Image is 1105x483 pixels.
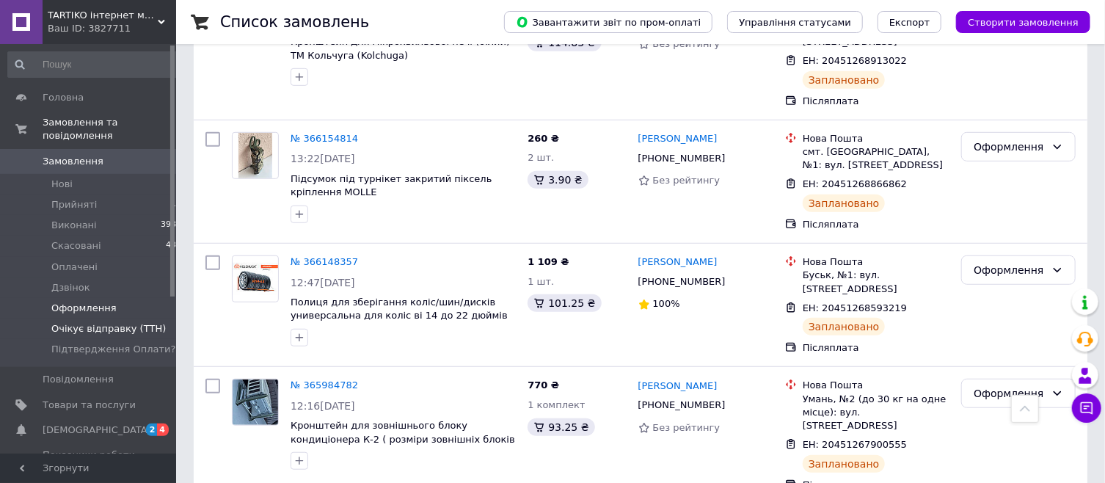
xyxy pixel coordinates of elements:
[51,198,97,211] span: Прийняті
[528,399,585,410] span: 1 комплект
[638,379,718,393] a: [PERSON_NAME]
[238,133,273,178] img: Фото товару
[803,393,949,433] div: Умань, №2 (до 30 кг на одне місце): вул. [STREET_ADDRESS]
[803,439,907,450] span: ЕН: 20451267900555
[291,153,355,164] span: 13:22[DATE]
[803,178,907,189] span: ЕН: 20451268866862
[166,239,181,253] span: 436
[974,385,1046,402] div: Оформлення
[51,343,175,356] span: Підтвердження Оплати?
[528,152,554,163] span: 2 шт.
[51,322,166,335] span: Очікує відправку (ТТН)
[638,255,718,269] a: [PERSON_NAME]
[291,420,515,472] a: Кронштейн для зовнішнього блоку кондиціонера К-2 ( розміри зовнішніх блоків 18,24) з обмежувачем ...
[528,256,569,267] span: 1 109 ₴
[803,318,886,335] div: Заплановано
[291,379,358,391] a: № 365984782
[516,15,701,29] span: Завантажити звіт по пром-оплаті
[941,16,1090,27] a: Створити замовлення
[974,262,1046,278] div: Оформлення
[803,269,949,295] div: Буськ, №1: вул. [STREET_ADDRESS]
[878,11,942,33] button: Експорт
[803,255,949,269] div: Нова Пошта
[803,455,886,473] div: Заплановано
[291,297,508,322] a: Полиця для зберігання коліс/шин/дисків универсальна для коліс ві 14 до 22 дюймів
[220,13,369,31] h1: Список замовлень
[51,261,98,274] span: Оплачені
[291,133,358,144] a: № 366154814
[653,422,721,433] span: Без рейтингу
[146,424,158,436] span: 2
[291,400,355,412] span: 12:16[DATE]
[232,379,279,426] a: Фото товару
[48,9,158,22] span: TARTIKO інтернет магазин для дому та дачі
[803,95,949,108] div: Післяплата
[803,379,949,392] div: Нова Пошта
[638,276,726,287] span: [PHONE_NUMBER]
[889,17,930,28] span: Експорт
[51,239,101,253] span: Скасовані
[528,133,559,144] span: 260 ₴
[51,219,97,232] span: Виконані
[638,132,718,146] a: [PERSON_NAME]
[48,22,176,35] div: Ваш ID: 3827711
[803,341,949,355] div: Післяплата
[803,55,907,66] span: ЕН: 20451268913022
[161,219,181,232] span: 3988
[7,51,183,78] input: Пошук
[653,175,721,186] span: Без рейтингу
[291,173,492,198] a: Підсумок під турнікет закритий піксель кріплення MOLLE
[51,281,90,294] span: Дзвінок
[157,424,169,436] span: 4
[528,418,594,436] div: 93.25 ₴
[956,11,1090,33] button: Створити замовлення
[43,155,103,168] span: Замовлення
[51,178,73,191] span: Нові
[528,276,554,287] span: 1 шт.
[974,139,1046,155] div: Оформлення
[43,448,136,475] span: Показники роботи компанії
[51,302,117,315] span: Оформлення
[803,145,949,172] div: смт. [GEOGRAPHIC_DATA], №1: вул. [STREET_ADDRESS]
[727,11,863,33] button: Управління статусами
[638,399,726,410] span: [PHONE_NUMBER]
[528,171,588,189] div: 3.90 ₴
[528,294,601,312] div: 101.25 ₴
[504,11,712,33] button: Завантажити звіт по пром-оплаті
[232,132,279,179] a: Фото товару
[653,38,721,49] span: Без рейтингу
[653,298,680,309] span: 100%
[803,218,949,231] div: Післяплата
[1072,393,1101,423] button: Чат з покупцем
[638,153,726,164] span: [PHONE_NUMBER]
[291,277,355,288] span: 12:47[DATE]
[968,17,1079,28] span: Створити замовлення
[291,256,358,267] a: № 366148357
[43,91,84,104] span: Головна
[43,116,176,142] span: Замовлення та повідомлення
[803,132,949,145] div: Нова Пошта
[739,17,851,28] span: Управління статусами
[803,195,886,212] div: Заплановано
[803,302,907,313] span: ЕН: 20451268593219
[233,379,278,425] img: Фото товару
[233,263,278,294] img: Фото товару
[291,36,510,61] a: Кронштейн для мікрохвильової печі (білий) ТМ Кольчуга (Kolchuga)
[528,379,559,391] span: 770 ₴
[43,399,136,412] span: Товари та послуги
[232,255,279,302] a: Фото товару
[43,424,151,437] span: [DEMOGRAPHIC_DATA]
[43,373,114,386] span: Повідомлення
[803,71,886,89] div: Заплановано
